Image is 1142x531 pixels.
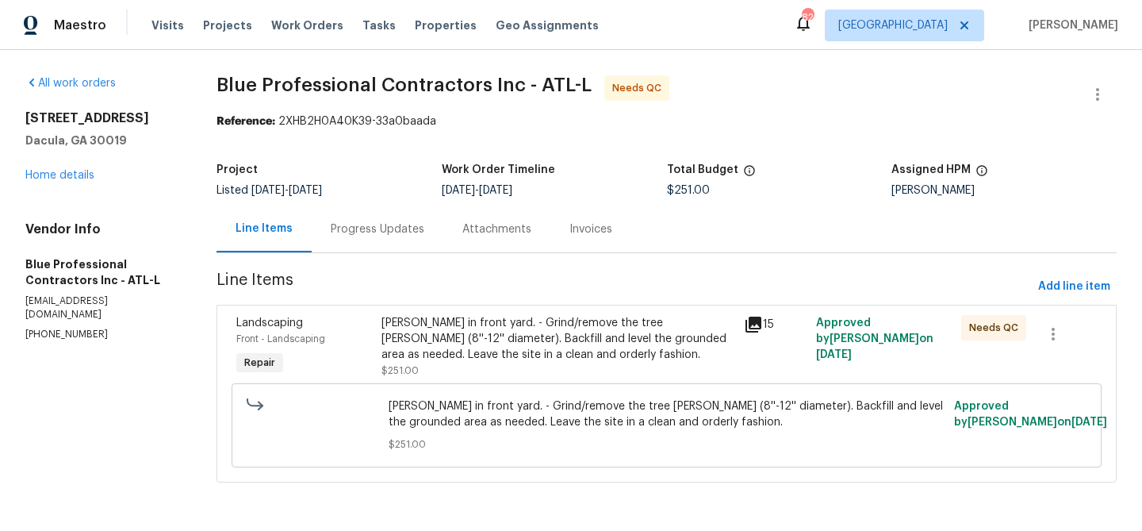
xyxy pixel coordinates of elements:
span: [PERSON_NAME] [1022,17,1118,33]
span: Tasks [362,20,396,31]
span: [DATE] [816,349,852,360]
div: Invoices [569,221,612,237]
h2: [STREET_ADDRESS] [25,110,178,126]
h5: Blue Professional Contractors Inc - ATL-L [25,256,178,288]
h5: Total Budget [667,164,738,175]
span: $251.00 [667,185,710,196]
span: Projects [203,17,252,33]
span: Needs QC [612,80,668,96]
a: Home details [25,170,94,181]
span: Needs QC [969,320,1025,336]
span: - [442,185,512,196]
span: The hpm assigned to this work order. [975,164,988,185]
span: Front - Landscaping [236,334,325,344]
p: [EMAIL_ADDRESS][DOMAIN_NAME] [25,294,178,321]
span: $251.00 [381,366,419,375]
span: - [251,185,322,196]
div: Line Items [236,221,293,237]
span: Line Items [217,272,1032,302]
span: Work Orders [271,17,343,33]
h5: Work Order Timeline [442,164,555,175]
button: Add line item [1032,272,1117,302]
p: [PHONE_NUMBER] [25,328,178,341]
a: All work orders [25,78,116,89]
b: Reference: [217,116,275,127]
span: $251.00 [389,437,945,452]
span: [PERSON_NAME] in front yard. - Grind/remove the tree [PERSON_NAME] (8''-12'' diameter). Backfill ... [389,398,945,430]
h5: Project [217,164,258,175]
span: Blue Professional Contractors Inc - ATL-L [217,75,592,94]
span: Add line item [1038,277,1110,297]
span: Repair [238,355,282,371]
span: [DATE] [442,185,475,196]
h5: Assigned HPM [891,164,971,175]
div: 2XHB2H0A40K39-33a0baada [217,114,1117,129]
span: Properties [415,17,477,33]
span: [DATE] [251,185,285,196]
span: The total cost of line items that have been proposed by Opendoor. This sum includes line items th... [743,164,756,185]
h4: Vendor Info [25,221,178,237]
span: Approved by [PERSON_NAME] on [816,317,933,360]
span: Listed [217,185,322,196]
span: [DATE] [479,185,512,196]
div: Progress Updates [331,221,424,237]
div: Attachments [462,221,531,237]
span: Maestro [54,17,106,33]
span: [DATE] [289,185,322,196]
span: [GEOGRAPHIC_DATA] [838,17,948,33]
div: [PERSON_NAME] [891,185,1117,196]
span: Landscaping [236,317,303,329]
div: 15 [744,315,807,334]
span: [DATE] [1071,417,1107,428]
div: 82 [802,10,813,25]
span: Approved by [PERSON_NAME] on [954,401,1107,428]
div: [PERSON_NAME] in front yard. - Grind/remove the tree [PERSON_NAME] (8''-12'' diameter). Backfill ... [381,315,734,363]
span: Geo Assignments [496,17,599,33]
span: Visits [151,17,184,33]
h5: Dacula, GA 30019 [25,133,178,148]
